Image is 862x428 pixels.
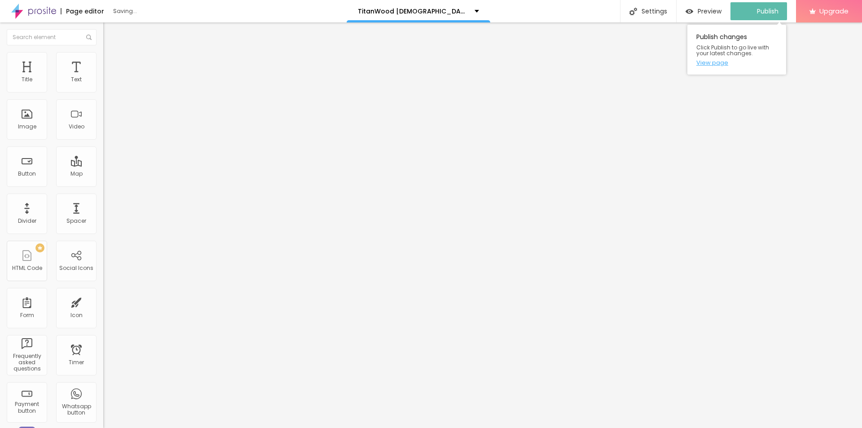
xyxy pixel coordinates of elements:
[687,25,786,75] div: Publish changes
[698,8,721,15] span: Preview
[58,403,94,416] div: Whatsapp button
[61,8,104,14] div: Page editor
[69,124,84,130] div: Video
[686,8,693,15] img: view-1.svg
[103,22,862,428] iframe: Editor
[757,8,778,15] span: Publish
[629,8,637,15] img: Icone
[69,359,84,366] div: Timer
[730,2,787,20] button: Publish
[70,312,83,318] div: Icon
[18,171,36,177] div: Button
[66,218,86,224] div: Spacer
[113,9,216,14] div: Saving...
[358,8,468,14] p: TitanWood [DEMOGRAPHIC_DATA][MEDICAL_DATA] Gummies
[18,218,36,224] div: Divider
[22,76,32,83] div: Title
[819,7,849,15] span: Upgrade
[12,265,42,271] div: HTML Code
[7,29,97,45] input: Search element
[696,44,777,56] span: Click Publish to go live with your latest changes.
[20,312,34,318] div: Form
[677,2,730,20] button: Preview
[9,401,44,414] div: Payment button
[9,353,44,372] div: Frequently asked questions
[71,76,82,83] div: Text
[696,60,777,66] a: View page
[86,35,92,40] img: Icone
[18,124,36,130] div: Image
[59,265,93,271] div: Social Icons
[70,171,83,177] div: Map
